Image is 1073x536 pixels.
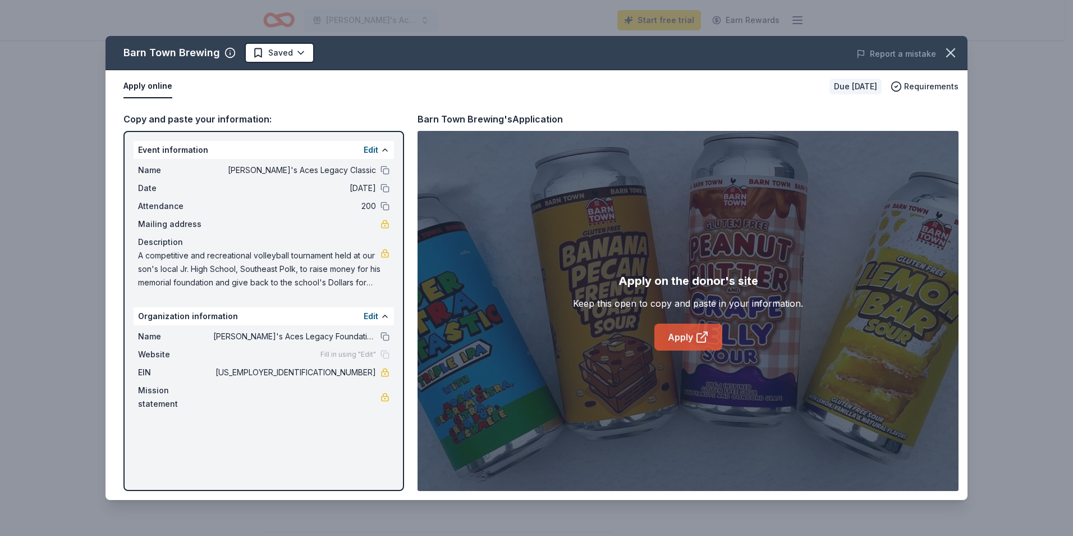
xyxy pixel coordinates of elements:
button: Requirements [891,80,959,93]
button: Edit [364,143,378,157]
span: Mailing address [138,217,213,231]
div: Keep this open to copy and paste in your information. [573,297,803,310]
div: Organization information [134,307,394,325]
a: Apply [654,324,722,351]
button: Apply online [123,75,172,98]
span: Requirements [904,80,959,93]
span: Saved [268,46,293,60]
span: Date [138,181,213,195]
span: [DATE] [213,181,376,195]
div: Due [DATE] [829,79,882,94]
span: 200 [213,199,376,213]
span: [PERSON_NAME]'s Aces Legacy Foundation, Inc. [213,330,376,343]
span: [PERSON_NAME]'s Aces Legacy Classic [213,163,376,177]
button: Edit [364,310,378,323]
span: Name [138,163,213,177]
div: Copy and paste your information: [123,112,404,126]
div: Apply on the donor's site [618,272,758,290]
div: Event information [134,141,394,159]
span: Attendance [138,199,213,213]
div: Barn Town Brewing [123,44,220,62]
div: Description [138,235,389,249]
span: A competitive and recreational volleyball tournament held at our son's local Jr. High School, Sou... [138,249,380,289]
span: EIN [138,366,213,379]
button: Saved [245,43,314,63]
div: Barn Town Brewing's Application [418,112,563,126]
button: Report a mistake [856,47,936,61]
span: Fill in using "Edit" [320,350,376,359]
span: [US_EMPLOYER_IDENTIFICATION_NUMBER] [213,366,376,379]
span: Name [138,330,213,343]
span: Website [138,348,213,361]
span: Mission statement [138,384,213,411]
